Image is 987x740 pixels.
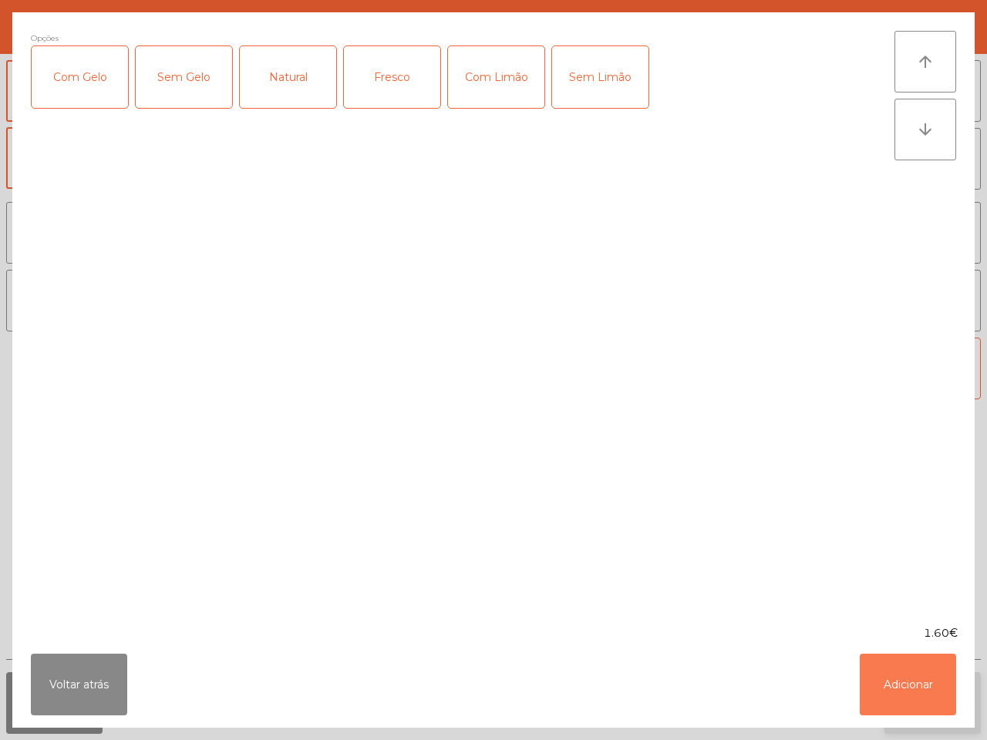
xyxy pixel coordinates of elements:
div: Com Gelo [32,46,128,108]
div: Com Limão [448,46,544,108]
div: 1.60€ [12,625,975,641]
i: arrow_upward [916,52,935,71]
div: Sem Limão [552,46,648,108]
div: Fresco [344,46,440,108]
button: arrow_downward [894,99,956,160]
i: arrow_downward [916,120,935,139]
span: Opções [31,31,59,45]
button: arrow_upward [894,31,956,92]
button: Adicionar [860,654,956,715]
button: Voltar atrás [31,654,127,715]
div: Natural [240,46,336,108]
div: Sem Gelo [136,46,232,108]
